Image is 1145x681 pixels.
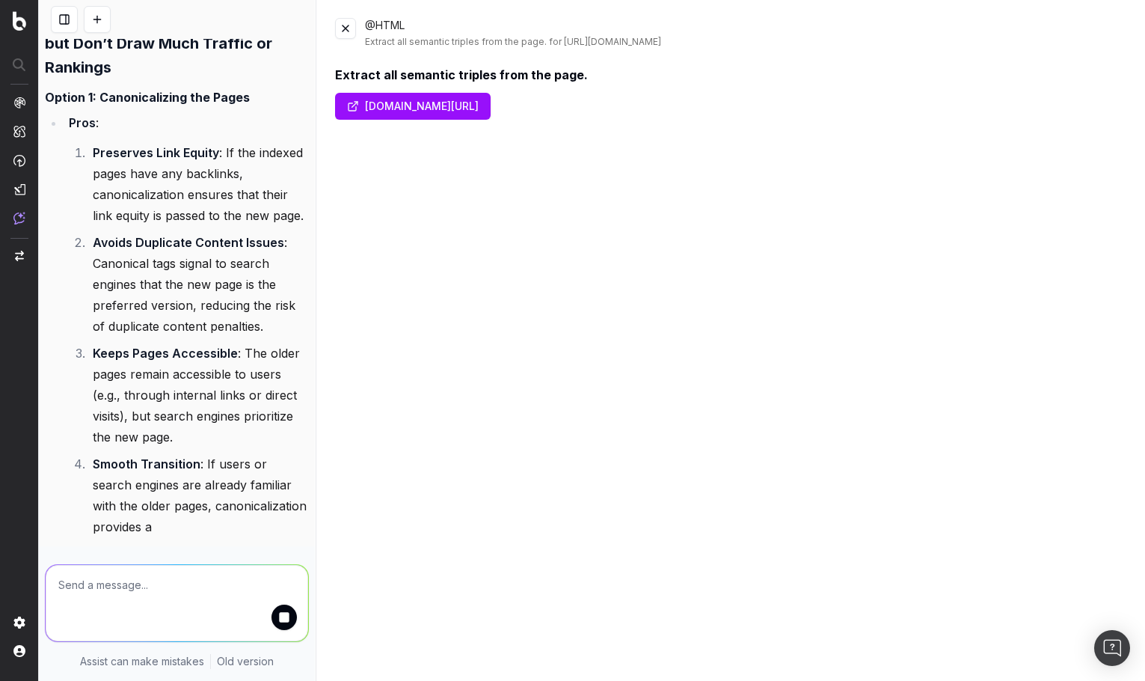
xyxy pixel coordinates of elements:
[335,66,1127,84] div: Extract all semantic triples from the page.
[93,346,238,361] strong: Keeps Pages Accessible
[13,617,25,629] img: Setting
[88,142,309,226] li: : If the indexed pages have any backlinks, canonicalization ensures that their link equity is pas...
[88,343,309,448] li: : The older pages remain accessible to users (e.g., through internal links or direct visits), but...
[13,125,25,138] img: Intelligence
[45,10,286,76] strong: Scenario (a): Pages Are Indexed but Don’t Draw Much Traffic or Rankings
[64,112,309,537] li: :
[13,212,25,225] img: Assist
[80,654,204,669] p: Assist can make mistakes
[13,183,25,195] img: Studio
[93,145,219,160] strong: Preserves Link Equity
[15,251,24,261] img: Switch project
[69,115,96,130] strong: Pros
[93,235,284,250] strong: Avoids Duplicate Content Issues
[217,654,274,669] a: Old version
[13,154,25,167] img: Activation
[45,90,250,105] strong: Option 1: Canonicalizing the Pages
[88,232,309,337] li: : Canonical tags signal to search engines that the new page is the preferred version, reducing th...
[335,93,491,120] a: [DOMAIN_NAME][URL]
[88,454,309,537] li: : If users or search engines are already familiar with the older pages, canonicalization provides a
[1094,630,1130,666] div: Open Intercom Messenger
[93,456,200,471] strong: Smooth Transition
[13,11,26,31] img: Botify logo
[13,645,25,657] img: My account
[365,18,1127,48] div: @HTML
[13,97,25,109] img: Analytics
[365,36,1127,48] div: Extract all semantic triples from the page. for [URL][DOMAIN_NAME]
